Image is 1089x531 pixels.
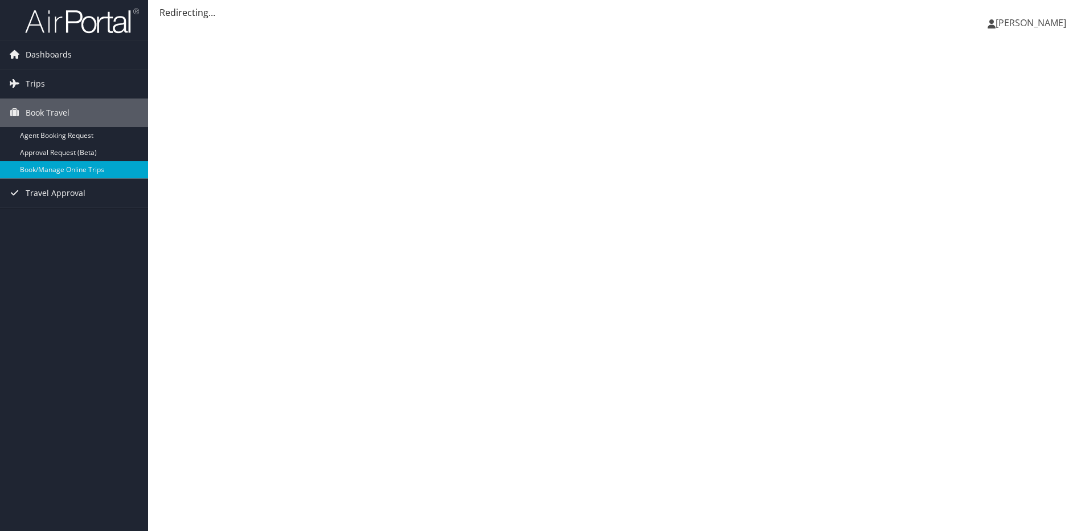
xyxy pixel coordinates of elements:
[25,7,139,34] img: airportal-logo.png
[26,70,45,98] span: Trips
[26,40,72,69] span: Dashboards
[26,179,85,207] span: Travel Approval
[159,6,1078,19] div: Redirecting...
[988,6,1078,40] a: [PERSON_NAME]
[26,99,69,127] span: Book Travel
[996,17,1066,29] span: [PERSON_NAME]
